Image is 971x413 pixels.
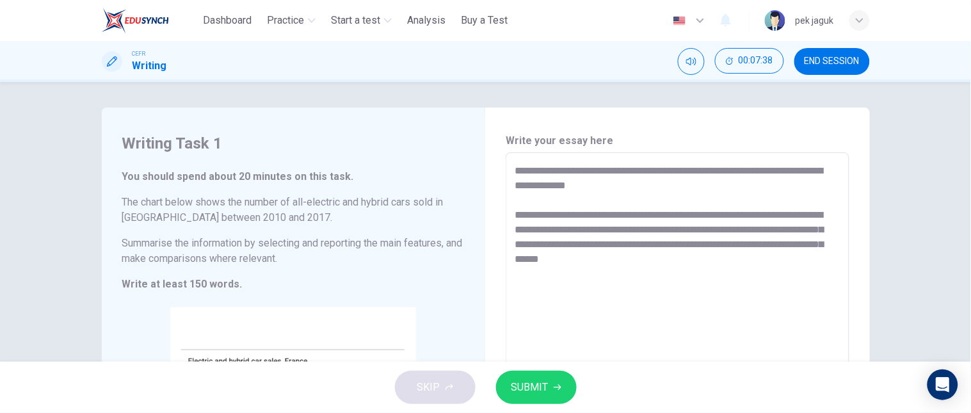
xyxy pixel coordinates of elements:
span: CEFR [132,49,146,58]
img: en [671,16,687,26]
a: ELTC logo [102,8,198,33]
span: END SESSION [805,56,860,67]
div: Open Intercom Messenger [927,369,958,400]
button: END SESSION [794,48,870,75]
strong: Write at least 150 words. [122,278,243,290]
img: ELTC logo [102,8,169,33]
button: Practice [262,9,321,32]
h6: Summarise the information by selecting and reporting the main features, and make comparisons wher... [122,236,465,266]
span: SUBMIT [511,378,549,396]
button: Start a test [326,9,397,32]
span: Dashboard [203,13,252,28]
div: Hide [715,48,784,75]
button: 00:07:38 [715,48,784,74]
img: Profile picture [765,10,785,31]
span: 00:07:38 [739,56,773,66]
h4: Writing Task 1 [122,133,465,154]
button: Buy a Test [456,9,513,32]
span: Analysis [407,13,445,28]
div: pek jaguk [796,13,834,28]
h6: The chart below shows the number of all-electric and hybrid cars sold in [GEOGRAPHIC_DATA] betwee... [122,195,465,225]
button: SUBMIT [496,371,577,404]
span: Practice [267,13,304,28]
h1: Writing [132,58,167,74]
span: Start a test [331,13,380,28]
div: Mute [678,48,705,75]
span: Buy a Test [461,13,508,28]
button: Analysis [402,9,451,32]
h6: You should spend about 20 minutes on this task. [122,169,465,184]
button: Dashboard [198,9,257,32]
h6: Write your essay here [506,133,849,149]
